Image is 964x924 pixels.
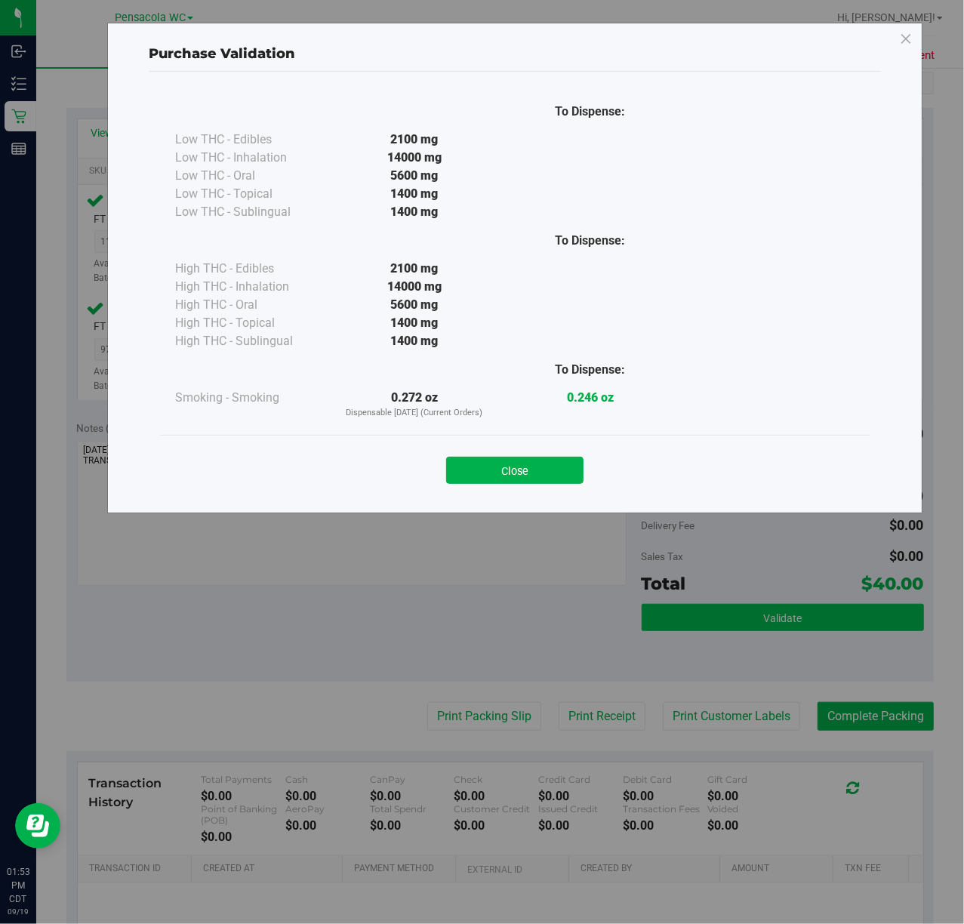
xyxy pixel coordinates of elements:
div: 1400 mg [326,185,502,203]
div: High THC - Edibles [175,260,326,278]
div: To Dispense: [502,361,678,379]
div: 1400 mg [326,203,502,221]
div: To Dispense: [502,232,678,250]
div: High THC - Sublingual [175,332,326,350]
div: 5600 mg [326,167,502,185]
iframe: Resource center [15,803,60,849]
div: 1400 mg [326,314,502,332]
div: 14000 mg [326,149,502,167]
p: Dispensable [DATE] (Current Orders) [326,407,502,420]
div: Low THC - Oral [175,167,326,185]
div: 2100 mg [326,131,502,149]
div: High THC - Oral [175,296,326,314]
div: Low THC - Topical [175,185,326,203]
div: 0.272 oz [326,389,502,420]
span: Purchase Validation [149,45,295,62]
div: 5600 mg [326,296,502,314]
div: Low THC - Edibles [175,131,326,149]
div: Low THC - Sublingual [175,203,326,221]
div: To Dispense: [502,103,678,121]
div: 1400 mg [326,332,502,350]
button: Close [446,457,584,484]
div: 14000 mg [326,278,502,296]
div: 2100 mg [326,260,502,278]
div: Smoking - Smoking [175,389,326,407]
div: Low THC - Inhalation [175,149,326,167]
div: High THC - Inhalation [175,278,326,296]
strong: 0.246 oz [567,390,614,405]
div: High THC - Topical [175,314,326,332]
